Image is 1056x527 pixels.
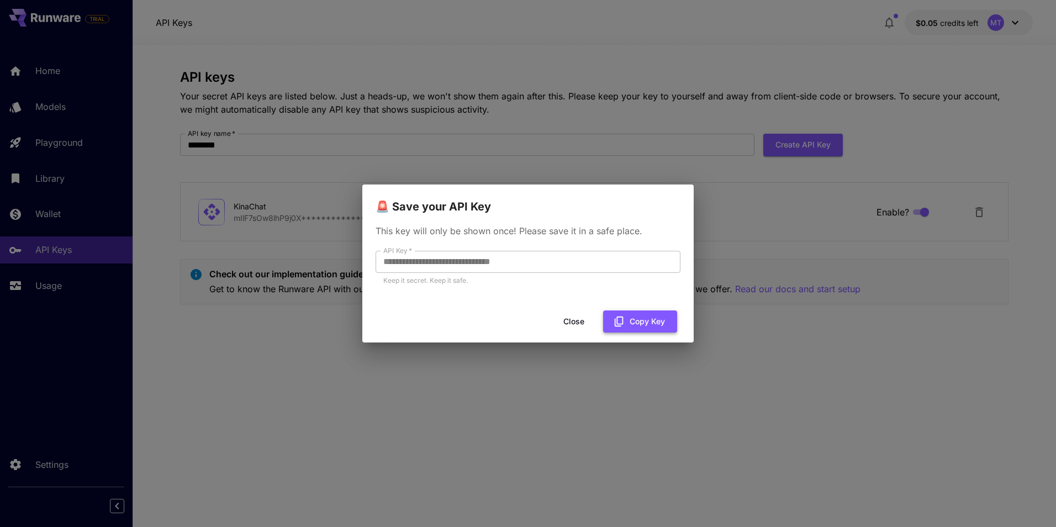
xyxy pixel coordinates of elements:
p: Keep it secret. Keep it safe. [383,275,673,286]
label: API Key [383,246,412,255]
p: This key will only be shown once! Please save it in a safe place. [376,224,680,238]
h2: 🚨 Save your API Key [362,185,694,215]
button: Close [549,310,599,333]
button: Copy Key [603,310,677,333]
